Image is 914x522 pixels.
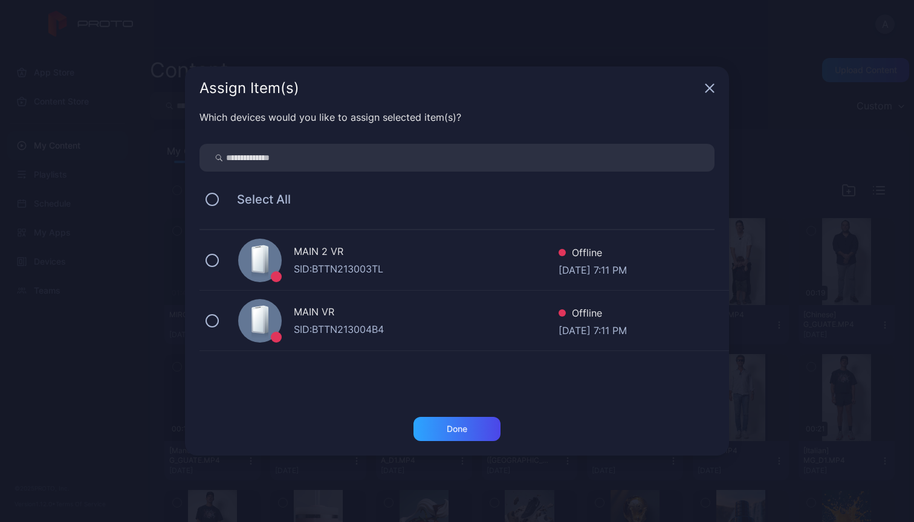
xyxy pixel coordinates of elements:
div: Offline [559,306,627,323]
div: Done [447,424,467,434]
div: [DATE] 7:11 PM [559,263,627,275]
div: MAIN 2 VR [294,244,559,262]
div: Offline [559,245,627,263]
div: [DATE] 7:11 PM [559,323,627,335]
button: Done [413,417,501,441]
div: Which devices would you like to assign selected item(s)? [199,110,715,124]
div: SID: BTTN213003TL [294,262,559,276]
div: SID: BTTN213004B4 [294,322,559,337]
span: Select All [225,192,291,207]
div: Assign Item(s) [199,81,700,95]
div: MAIN VR [294,304,559,322]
